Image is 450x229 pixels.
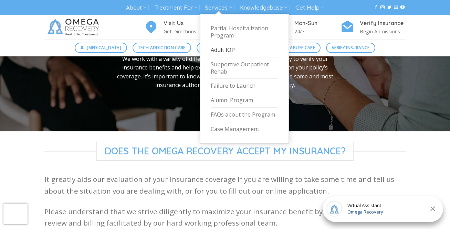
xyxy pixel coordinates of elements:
[374,5,378,10] a: Follow on Facebook
[197,43,253,53] a: Mental Health Care
[326,43,375,53] a: Verify Insurance
[341,19,406,36] a: Verify Insurance Begin Admissions
[394,5,398,10] a: Send us an email
[211,21,278,43] a: Partial Hospitalization Program
[211,79,278,93] a: Failure to Launch
[164,19,210,28] h4: Visit Us
[44,15,105,39] img: Omega Recovery
[211,122,278,136] a: Case Management
[211,93,278,108] a: Alumni Program
[133,43,191,53] a: Tech Addiction Care
[259,43,321,53] a: Substance Abuse Care
[96,142,354,161] span: Does The Omega Recovery Accept My Insurance?
[360,28,406,35] p: Begin Admissions
[294,19,341,28] h4: Mon-Sun
[400,5,405,10] a: Follow on YouTube
[75,43,127,53] a: [MEDICAL_DATA]
[360,19,406,28] h4: Verify Insurance
[205,1,232,14] a: Services
[294,28,341,35] p: 24/7
[126,1,146,14] a: About
[211,43,278,57] a: Adult IOP
[144,19,210,36] a: Visit Us Get Directions
[164,28,210,35] p: Get Directions
[211,108,278,122] a: FAQs about the Program
[265,44,315,51] span: Substance Abuse Care
[332,44,370,51] span: Verify Insurance
[44,206,406,229] p: Please understand that we strive diligently to maximize your insurance benefit by providing utili...
[380,5,385,10] a: Follow on Instagram
[44,174,406,197] p: It greatly aids our evaluation of your insurance coverage if you are willing to take some time an...
[154,1,197,14] a: Treatment For
[114,55,337,90] p: We work with a variety of different insurance plans. We are happy to verify your insurance benefi...
[387,5,391,10] a: Follow on Twitter
[295,1,324,14] a: Get Help
[138,44,186,51] span: Tech Addiction Care
[87,44,121,51] span: [MEDICAL_DATA]
[240,1,287,14] a: Knowledgebase
[211,57,278,79] a: Supportive Outpatient Rehab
